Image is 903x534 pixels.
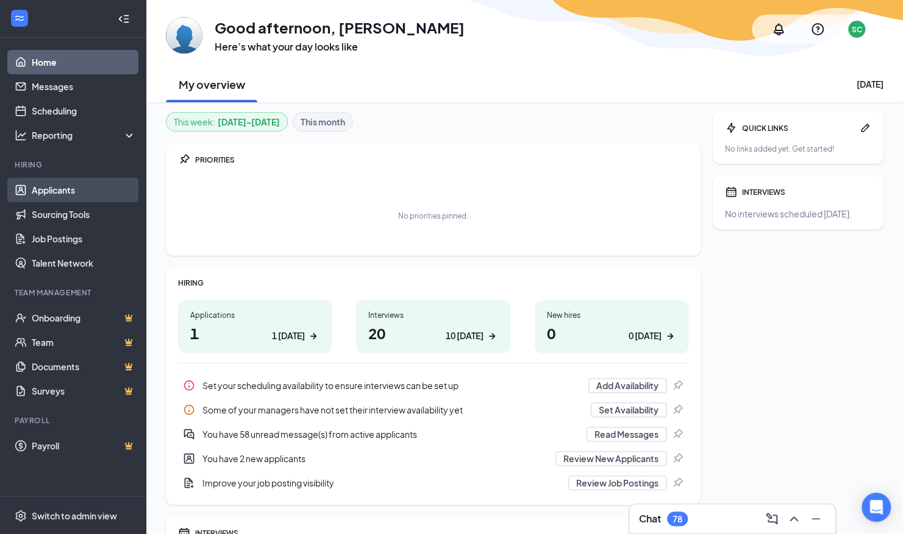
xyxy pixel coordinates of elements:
[857,78,883,90] div: [DATE]
[787,511,801,526] svg: ChevronUp
[178,278,688,288] div: HIRING
[166,17,202,54] img: Sharon Cogan
[725,186,737,198] svg: Calendar
[178,300,332,353] a: Applications11 [DATE]ArrowRight
[174,115,280,128] div: This week :
[568,476,666,490] button: Review Job Postings
[178,471,688,495] a: DocumentAddImprove your job posting visibilityReview Job PostingsPin
[178,471,688,495] div: Improve your job posting visibility
[118,13,130,25] svg: Collapse
[32,50,136,74] a: Home
[215,40,465,54] h3: Here’s what your day looks like
[664,330,676,342] svg: ArrowRight
[742,123,854,133] div: QUICK LINKS
[32,129,137,141] div: Reporting
[183,428,195,440] svg: DoubleChatActive
[671,477,683,489] svg: Pin
[356,300,510,353] a: Interviews2010 [DATE]ArrowRight
[852,24,862,35] div: SC
[535,300,688,353] a: New hires00 [DATE]ArrowRight
[183,379,195,392] svg: Info
[15,287,134,298] div: Team Management
[272,329,305,342] div: 1 [DATE]
[32,306,136,330] a: OnboardingCrown
[32,330,136,354] a: TeamCrown
[32,510,117,522] div: Switch to admin view
[218,115,280,128] b: [DATE] - [DATE]
[183,404,195,416] svg: Info
[178,373,688,398] div: Set your scheduling availability to ensure interviews can be set up
[13,12,26,24] svg: WorkstreamLogo
[178,153,190,166] svg: Pin
[591,402,666,417] button: Set Availability
[555,451,666,466] button: Review New Applicants
[202,379,581,392] div: Set your scheduling availability to ensure interviews can be set up
[547,310,676,320] div: New hires
[808,511,823,526] svg: Minimize
[671,404,683,416] svg: Pin
[671,428,683,440] svg: Pin
[547,323,676,343] h1: 0
[178,446,688,471] a: UserEntityYou have 2 new applicantsReview New ApplicantsPin
[771,22,786,37] svg: Notifications
[32,74,136,99] a: Messages
[178,373,688,398] a: InfoSet your scheduling availability to ensure interviews can be set upAdd AvailabilityPin
[588,378,666,393] button: Add Availability
[183,477,195,489] svg: DocumentAdd
[32,202,136,227] a: Sourcing Tools
[15,160,134,170] div: Hiring
[183,452,195,465] svg: UserEntity
[179,77,245,92] h2: My overview
[862,493,891,522] div: Open Intercom Messenger
[301,115,345,128] b: This month
[639,512,661,525] h3: Chat
[765,511,779,526] svg: ComposeMessage
[202,452,548,465] div: You have 2 new applicants
[178,398,688,422] a: InfoSome of your managers have not set their interview availability yetSet AvailabilityPin
[32,434,136,458] a: PayrollCrown
[398,211,468,221] div: No priorities pinned.
[810,22,825,37] svg: QuestionInfo
[32,354,136,379] a: DocumentsCrown
[32,379,136,403] a: SurveysCrown
[15,415,134,426] div: Payroll
[178,422,688,446] div: You have 58 unread message(s) from active applicants
[671,379,683,392] svg: Pin
[806,509,826,529] button: Minimize
[629,329,662,342] div: 0 [DATE]
[32,227,136,251] a: Job Postings
[742,187,871,197] div: INTERVIEWS
[202,428,579,440] div: You have 58 unread message(s) from active applicants
[859,122,871,134] svg: Pen
[368,323,498,343] h1: 20
[32,251,136,275] a: Talent Network
[762,509,782,529] button: ComposeMessage
[178,398,688,422] div: Some of your managers have not set their interview availability yet
[15,510,27,522] svg: Settings
[446,329,484,342] div: 10 [DATE]
[486,330,498,342] svg: ArrowRight
[178,422,688,446] a: DoubleChatActiveYou have 58 unread message(s) from active applicantsRead MessagesPin
[190,323,319,343] h1: 1
[32,99,136,123] a: Scheduling
[32,178,136,202] a: Applicants
[15,129,27,141] svg: Analysis
[725,122,737,134] svg: Bolt
[215,17,465,38] h1: Good afternoon, [PERSON_NAME]
[195,155,688,165] div: PRIORITIES
[725,208,871,220] div: No interviews scheduled [DATE].
[178,446,688,471] div: You have 2 new applicants
[190,310,319,320] div: Applications
[202,477,561,489] div: Improve your job posting visibility
[784,509,804,529] button: ChevronUp
[671,452,683,465] svg: Pin
[307,330,319,342] svg: ArrowRight
[202,404,584,416] div: Some of your managers have not set their interview availability yet
[368,310,498,320] div: Interviews
[587,427,666,441] button: Read Messages
[673,514,682,524] div: 78
[725,144,871,154] div: No links added yet. Get started!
